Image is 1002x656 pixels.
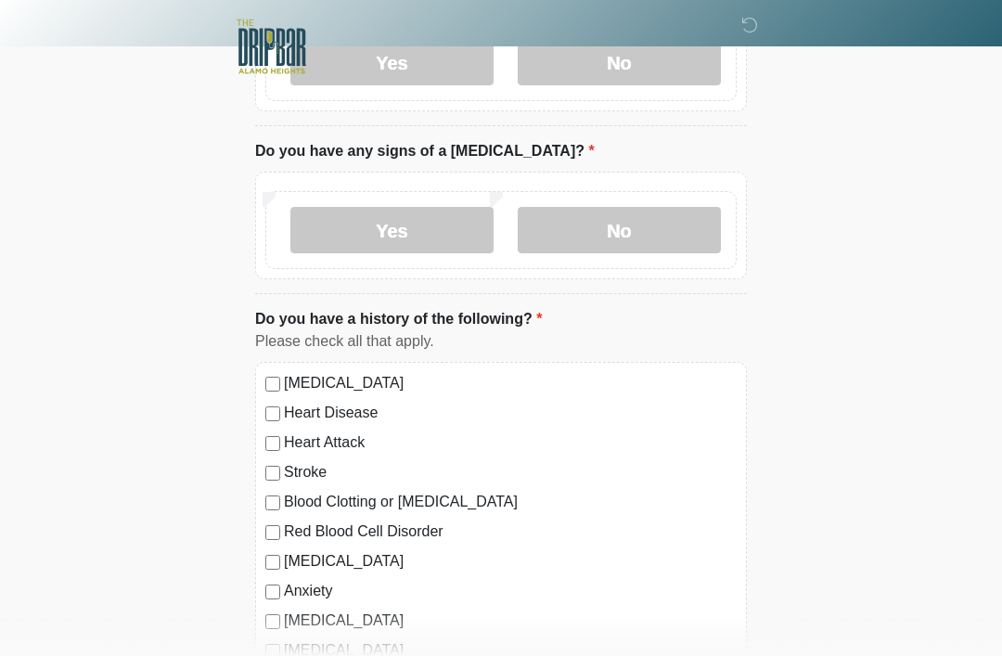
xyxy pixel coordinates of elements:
input: Red Blood Cell Disorder [265,525,280,540]
input: Stroke [265,466,280,481]
label: Stroke [284,461,737,483]
label: [MEDICAL_DATA] [284,610,737,632]
label: Yes [290,207,494,253]
label: [MEDICAL_DATA] [284,550,737,572]
input: Heart Attack [265,436,280,451]
input: [MEDICAL_DATA] [265,614,280,629]
label: No [518,207,721,253]
label: Red Blood Cell Disorder [284,521,737,543]
input: [MEDICAL_DATA] [265,377,280,392]
input: Anxiety [265,585,280,599]
label: Do you have any signs of a [MEDICAL_DATA]? [255,140,595,162]
input: Blood Clotting or [MEDICAL_DATA] [265,495,280,510]
div: Please check all that apply. [255,330,747,353]
input: [MEDICAL_DATA] [265,555,280,570]
label: [MEDICAL_DATA] [284,372,737,394]
input: Heart Disease [265,406,280,421]
label: Heart Attack [284,431,737,454]
label: Heart Disease [284,402,737,424]
img: The DRIPBaR - Alamo Heights Logo [237,14,306,80]
label: Blood Clotting or [MEDICAL_DATA] [284,491,737,513]
label: Anxiety [284,580,737,602]
label: Do you have a history of the following? [255,308,542,330]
